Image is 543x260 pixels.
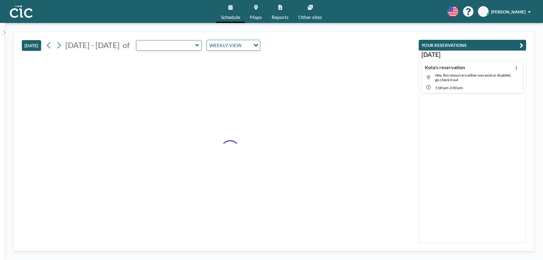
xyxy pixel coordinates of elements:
[491,9,526,14] span: [PERSON_NAME]
[221,15,240,20] span: Schedule
[450,85,463,90] span: 2:00 PM
[480,9,487,14] span: KM
[208,41,243,49] span: WEEKLY VIEW
[435,85,448,90] span: 1:00 PM
[65,40,120,50] span: [DATE] - [DATE]
[22,40,41,51] button: [DATE]
[207,40,260,51] div: Search for option
[448,85,450,90] span: -
[272,15,289,20] span: Reports
[419,40,526,51] button: YOUR RESERVATIONS
[298,15,322,20] span: Other sites
[435,73,511,82] span: Hey, this resource is either non exist or disabled, go check it out
[421,51,523,58] h3: [DATE]
[243,41,250,49] input: Search for option
[425,64,465,70] h4: Kota's reservation
[10,6,33,18] img: organization-logo
[250,15,262,20] span: Maps
[123,40,130,50] span: of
